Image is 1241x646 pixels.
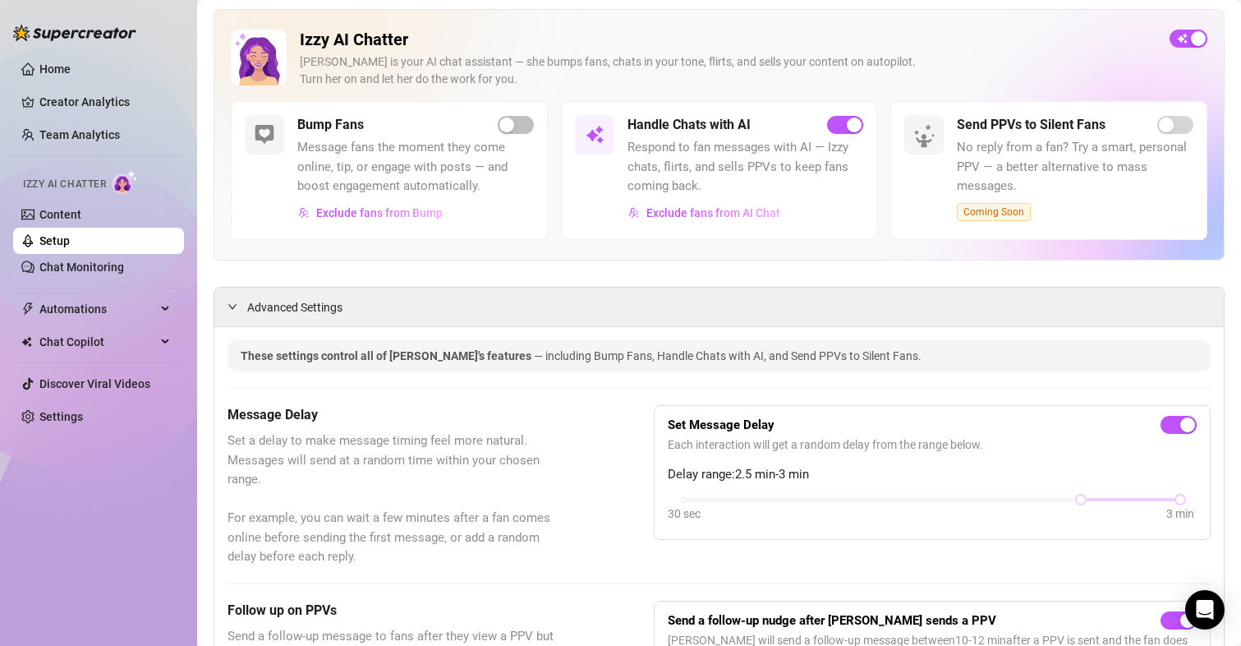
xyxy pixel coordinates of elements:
[39,89,171,115] a: Creator Analytics
[300,53,1156,88] div: [PERSON_NAME] is your AI chat assistant — she bumps fans, chats in your tone, flirts, and sells y...
[668,505,701,523] div: 30 sec
[297,115,364,135] h5: Bump Fans
[668,613,996,628] strong: Send a follow-up nudge after [PERSON_NAME] sends a PPV
[39,128,120,141] a: Team Analytics
[913,124,940,150] img: silent-fans-ppv-o-N6Mmdf.svg
[23,177,106,192] span: Izzy AI Chatter
[300,30,1156,50] h2: Izzy AI Chatter
[241,349,534,362] span: These settings control all of [PERSON_NAME]'s features
[628,207,640,219] img: svg%3e
[39,208,81,221] a: Content
[646,206,780,219] span: Exclude fans from AI Chat
[316,206,443,219] span: Exclude fans from Bump
[585,125,604,145] img: svg%3e
[1185,590,1225,630] div: Open Intercom Messenger
[297,200,444,226] button: Exclude fans from Bump
[21,302,34,316] span: thunderbolt
[668,465,1197,485] span: Delay range: 2.5 min - 3 min
[39,410,83,423] a: Settings
[957,138,1193,196] span: No reply from a fan? Try a smart, personal PPV — a better alternative to mass messages.
[231,30,287,85] img: Izzy AI Chatter
[39,62,71,76] a: Home
[627,115,751,135] h5: Handle Chats with AI
[255,125,274,145] img: svg%3e
[668,436,1197,454] span: Each interaction will get a random delay from the range below.
[21,336,32,348] img: Chat Copilot
[668,418,774,432] strong: Set Message Delay
[1166,505,1194,523] div: 3 min
[228,601,572,621] h5: Follow up on PPVs
[39,234,70,247] a: Setup
[627,138,864,196] span: Respond to fan messages with AI — Izzy chats, flirts, and sells PPVs to keep fans coming back.
[957,115,1105,135] h5: Send PPVs to Silent Fans
[228,405,572,425] h5: Message Delay
[39,329,156,355] span: Chat Copilot
[113,170,138,194] img: AI Chatter
[39,377,150,390] a: Discover Viral Videos
[298,207,310,219] img: svg%3e
[228,431,572,567] span: Set a delay to make message timing feel more natural. Messages will send at a random time within ...
[957,203,1031,221] span: Coming Soon
[228,298,247,316] div: expanded
[39,296,156,322] span: Automations
[627,200,781,226] button: Exclude fans from AI Chat
[534,349,922,362] span: — including Bump Fans, Handle Chats with AI, and Send PPVs to Silent Fans.
[13,25,136,41] img: logo-BBDzfeDw.svg
[297,138,534,196] span: Message fans the moment they come online, tip, or engage with posts — and boost engagement automa...
[247,298,342,316] span: Advanced Settings
[228,302,237,311] span: expanded
[39,261,124,274] a: Chat Monitoring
